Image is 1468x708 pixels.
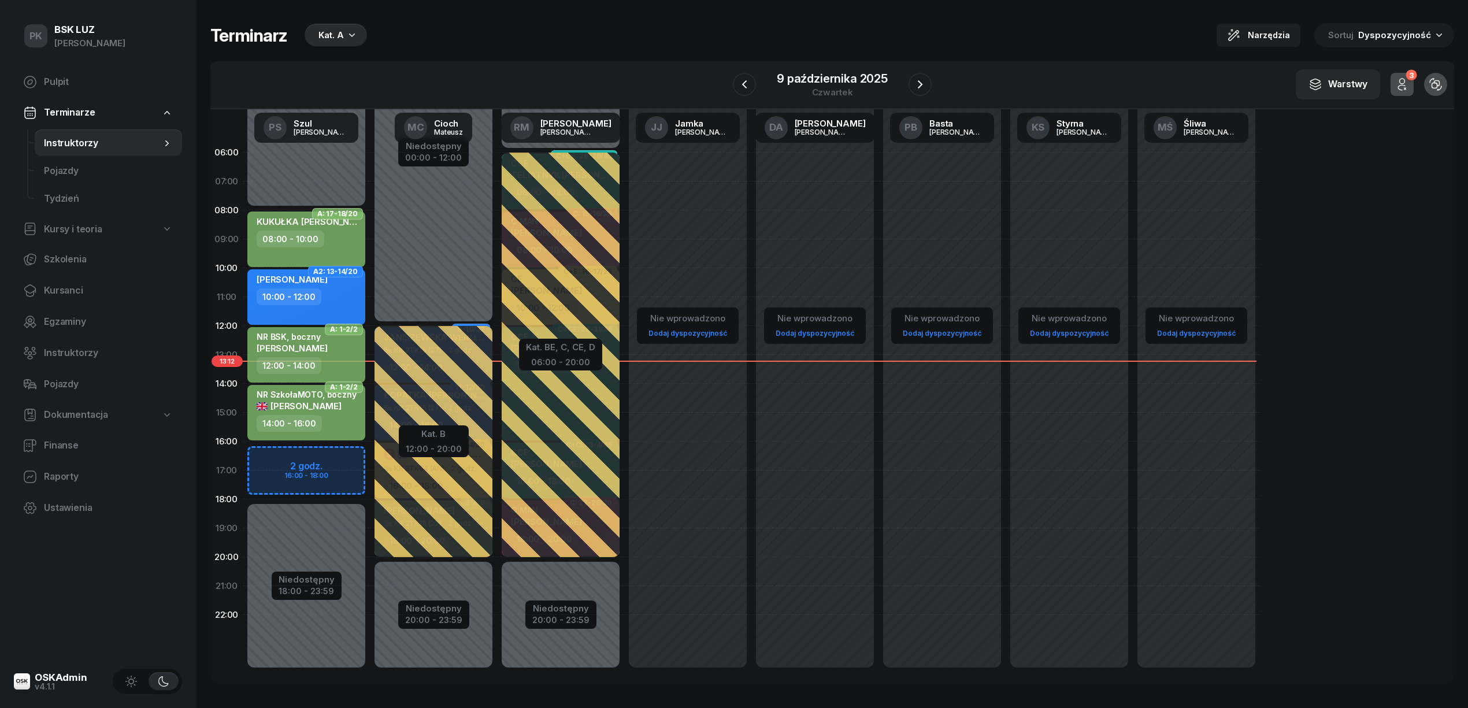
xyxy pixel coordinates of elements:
div: Niedostępny [405,604,462,613]
a: MŚŚliwa[PERSON_NAME] [1144,113,1248,143]
span: JJ [651,123,662,132]
span: KS [1032,123,1045,132]
a: JJJamka[PERSON_NAME] [636,113,740,143]
span: MŚ [1158,123,1173,132]
div: 10:00 - 12:00 [257,288,321,305]
div: [PERSON_NAME] [1056,128,1112,136]
img: logo-xs@2x.png [14,673,30,690]
a: Raporty [14,463,182,491]
span: PB [904,123,917,132]
span: Pulpit [44,75,173,90]
button: Niedostępny20:00 - 23:59 [405,602,462,627]
span: Tydzień [44,191,173,206]
div: 18:00 - 23:59 [279,584,335,596]
div: 12:00 - 14:00 [257,357,321,374]
span: Szkolenia [44,252,173,267]
div: [PERSON_NAME] [540,119,611,128]
a: Finanse [14,432,182,459]
span: Instruktorzy [44,136,161,151]
span: Terminarze [44,105,95,120]
span: [PERSON_NAME] [257,343,328,354]
span: PK [29,31,43,41]
button: Kat. A [301,24,367,47]
a: PSSzul[PERSON_NAME] [254,113,358,143]
div: Nie wprowadzono [1025,311,1113,326]
a: Tydzień [35,185,182,213]
div: v4.1.1 [35,683,87,691]
div: [PERSON_NAME] [1184,128,1239,136]
div: 12:00 [210,312,243,340]
a: DA[PERSON_NAME][PERSON_NAME] [755,113,875,143]
a: Dodaj dyspozycyjność [1152,327,1240,340]
div: 19:00 [210,514,243,543]
div: OSKAdmin [35,673,87,683]
button: Nie wprowadzonoDodaj dyspozycyjność [1152,309,1240,343]
span: Kursy i teoria [44,222,102,237]
span: Raporty [44,469,173,484]
span: Egzaminy [44,314,173,329]
span: A: 17-18/20 [317,213,358,215]
button: Kat. B12:00 - 20:00 [406,427,462,454]
a: Dokumentacja [14,402,182,428]
div: Nie wprowadzono [1152,311,1240,326]
div: 08:00 [210,196,243,225]
a: Pulpit [14,68,182,96]
a: Dodaj dyspozycyjność [644,327,732,340]
span: Dyspozycyjność [1358,29,1431,40]
a: RM[PERSON_NAME][PERSON_NAME] [501,113,621,143]
span: Kursanci [44,283,173,298]
span: A: 1-2/2 [330,386,358,388]
div: 20:00 [210,543,243,572]
span: [PERSON_NAME] [257,401,342,412]
button: 3 [1391,73,1414,96]
span: Pojazdy [44,164,173,179]
div: NR BSK, boczny [257,332,328,342]
span: Finanse [44,438,173,453]
div: [PERSON_NAME] [54,36,125,51]
a: Instruktorzy [14,339,182,367]
div: 3 [1406,70,1417,81]
div: Kat. B [406,427,462,442]
a: Szkolenia [14,246,182,273]
div: Warstwy [1308,77,1367,92]
span: [PERSON_NAME] [257,274,328,285]
span: Instruktorzy [44,346,173,361]
span: KUKUŁKA [PERSON_NAME] [257,216,372,227]
div: Niedostępny [532,604,590,613]
button: Kat. BE, C, CE, D06:00 - 20:00 [526,340,595,367]
a: Egzaminy [14,308,182,336]
div: 07:00 [210,167,243,196]
div: [PERSON_NAME] [795,119,866,128]
a: Ustawienia [14,494,182,522]
div: 06:00 [210,138,243,167]
div: 00:00 - 12:00 [405,150,462,162]
button: Nie wprowadzonoDodaj dyspozycyjność [771,309,859,343]
span: Ustawienia [44,501,173,516]
div: 20:00 - 23:59 [532,613,590,625]
span: A: 1-2/2 [330,328,358,331]
div: NR SzkołaMOTO, boczny [257,390,357,399]
div: Nie wprowadzono [644,311,732,326]
div: Nie wprowadzono [771,311,859,326]
a: Pojazdy [35,157,182,185]
div: 06:00 - 20:00 [526,355,595,367]
a: PBBasta[PERSON_NAME] [890,113,994,143]
a: Terminarze [14,99,182,126]
div: 16:00 [210,427,243,456]
button: Sortuj Dyspozycyjność [1314,23,1454,47]
span: PS [269,123,281,132]
div: 15:00 [210,398,243,427]
div: 20:00 - 23:59 [405,613,462,625]
span: Narzędzia [1248,28,1290,42]
span: MC [407,123,424,132]
a: Instruktorzy [35,129,182,157]
div: 10:00 [210,254,243,283]
div: [PERSON_NAME] [675,128,731,136]
div: 9 października 2025 [777,73,888,84]
div: 22:00 [210,600,243,629]
div: Kat. A [318,28,344,42]
a: Kursy i teoria [14,216,182,243]
div: 13:00 [210,340,243,369]
span: Dokumentacja [44,407,108,422]
div: Mateusz [434,128,463,136]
